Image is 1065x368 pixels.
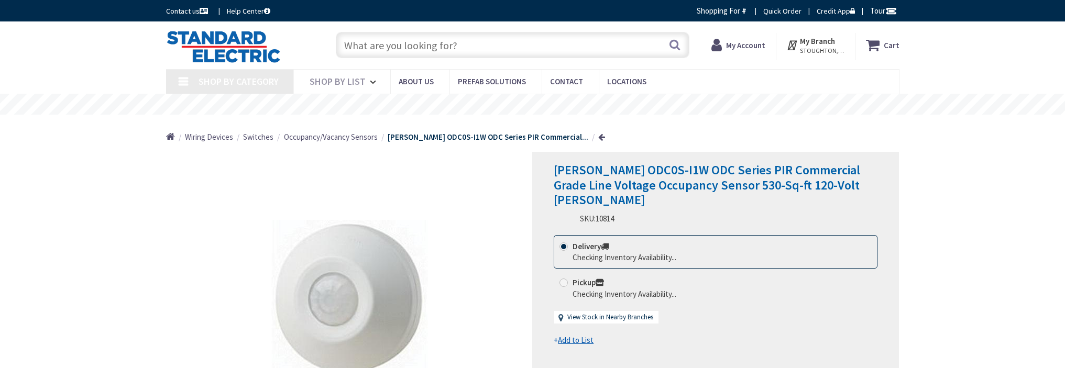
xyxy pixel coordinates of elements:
[554,162,860,208] span: [PERSON_NAME] ODC0S-I1W ODC Series PIR Commercial Grade Line Voltage Occupancy Sensor 530-Sq-ft 1...
[607,76,646,86] span: Locations
[697,6,740,16] span: Shopping For
[227,6,270,16] a: Help Center
[185,132,233,142] span: Wiring Devices
[580,213,614,224] div: SKU:
[711,36,765,54] a: My Account
[284,131,378,142] a: Occupancy/Vacancy Sensors
[399,76,434,86] span: About Us
[554,334,594,345] a: +Add to List
[243,132,273,142] span: Switches
[554,335,594,345] span: +
[817,6,855,16] a: Credit App
[388,132,588,142] strong: [PERSON_NAME] ODC0S-I1W ODC Series PIR Commercial...
[185,131,233,142] a: Wiring Devices
[284,132,378,142] span: Occupancy/Vacancy Sensors
[870,6,897,16] span: Tour
[573,277,604,287] strong: Pickup
[550,76,583,86] span: Contact
[573,288,676,299] div: Checking Inventory Availability...
[596,214,614,224] span: 10814
[166,6,210,16] a: Contact us
[243,131,273,142] a: Switches
[786,36,844,54] div: My Branch STOUGHTON, [GEOGRAPHIC_DATA]
[884,36,899,54] strong: Cart
[558,335,594,345] u: Add to List
[567,313,653,322] a: View Stock in Nearby Branches
[573,252,676,263] div: Checking Inventory Availability...
[742,6,746,16] strong: #
[199,75,279,87] span: Shop By Category
[800,47,844,55] span: STOUGHTON, [GEOGRAPHIC_DATA]
[726,40,765,50] strong: My Account
[310,75,366,87] span: Shop By List
[166,30,281,63] img: Standard Electric
[458,76,526,86] span: Prefab Solutions
[336,32,689,58] input: What are you looking for?
[367,99,721,111] rs-layer: [MEDICAL_DATA]: Our Commitment to Our Employees and Customers
[866,36,899,54] a: Cart
[800,36,835,46] strong: My Branch
[763,6,802,16] a: Quick Order
[573,241,609,251] strong: Delivery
